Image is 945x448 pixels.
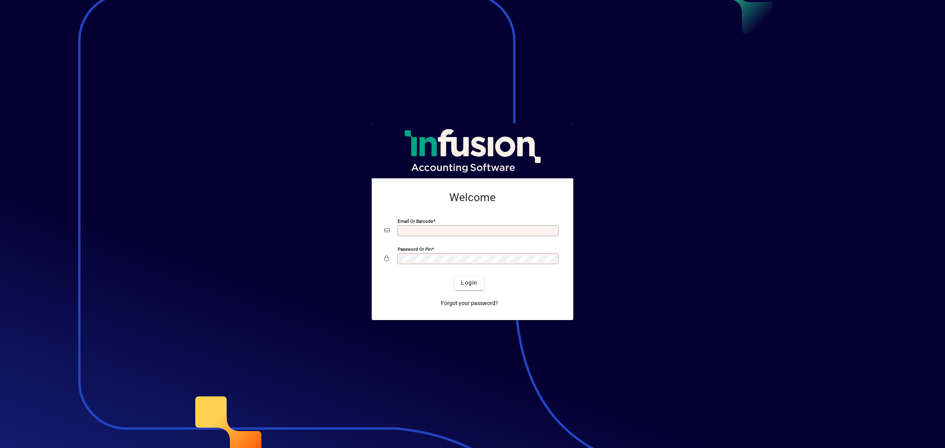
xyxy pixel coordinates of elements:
mat-label: Email or Barcode [398,218,433,224]
span: Forgot your password? [441,299,498,307]
span: Login [461,279,477,287]
a: Forgot your password? [438,296,501,311]
h2: Welcome [384,191,561,204]
button: Login [455,276,484,290]
mat-label: Password or Pin [398,246,432,252]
